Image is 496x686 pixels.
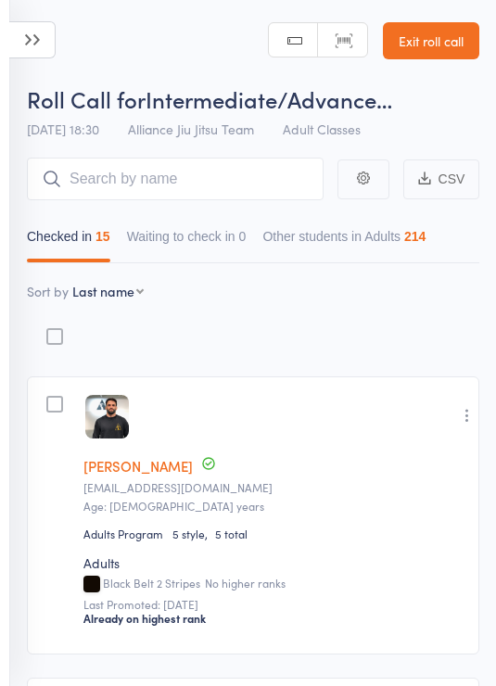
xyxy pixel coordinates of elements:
div: Adults Program [83,526,163,541]
span: [DATE] 18:30 [27,120,99,138]
button: Checked in15 [27,220,110,262]
a: [PERSON_NAME] [83,456,193,476]
div: 0 [239,229,247,244]
a: Exit roll call [383,22,479,59]
button: CSV [403,159,479,199]
span: Intermediate/Advance… [146,83,392,114]
div: Black Belt 2 Stripes [83,577,466,592]
span: Alliance Jiu Jitsu Team [128,120,254,138]
span: 5 style [172,526,215,541]
img: image1681696067.png [85,395,129,438]
span: 5 total [215,526,248,541]
div: Adults [83,553,466,572]
div: Last name [72,282,134,300]
span: Adult Classes [283,120,361,138]
small: muriloamaral.ma93@gmail.com [83,481,466,494]
div: 15 [95,229,110,244]
div: 214 [404,229,426,244]
span: No higher ranks [205,575,286,591]
span: Age: [DEMOGRAPHIC_DATA] years [83,498,264,514]
div: Already on highest rank [83,611,466,626]
button: Waiting to check in0 [127,220,247,262]
button: Other students in Adults214 [262,220,426,262]
label: Sort by [27,282,69,300]
span: Roll Call for [27,83,146,114]
small: Last Promoted: [DATE] [83,598,466,611]
input: Search by name [27,158,324,200]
